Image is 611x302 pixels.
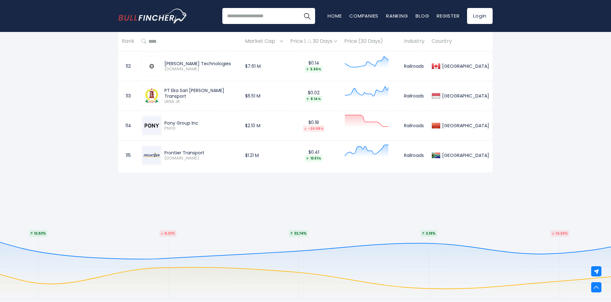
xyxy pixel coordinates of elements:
img: KLS.TO.png [149,64,154,69]
span: Market Cap [245,36,278,46]
div: PT Eka Sari [PERSON_NAME] Transport [164,88,238,99]
td: 114 [118,111,138,141]
th: Price (30 Days) [341,32,401,51]
span: [DOMAIN_NAME] [164,66,238,72]
div: Frontier Transport [164,150,238,156]
a: Blog [416,12,429,19]
span: LRNA.JK [164,99,238,105]
div: 5.56% [305,66,322,73]
div: $0.14 [290,60,337,73]
a: Go to homepage [118,9,187,23]
a: Login [467,8,493,24]
td: Railroads [401,111,428,141]
button: Search [299,8,315,24]
td: $1.21 M [242,141,287,170]
td: Railroads [401,141,428,170]
th: Industry [401,32,428,51]
a: Companies [349,12,378,19]
a: Register [437,12,459,19]
td: Railroads [401,81,428,111]
img: FTH.JO.png [142,146,161,165]
td: 115 [118,141,138,170]
span: [DOMAIN_NAME] [164,156,238,161]
div: [GEOGRAPHIC_DATA] [440,123,489,128]
span: PNYG [164,126,238,131]
th: Rank [118,32,138,51]
td: 113 [118,81,138,111]
div: $0.18 [290,120,337,132]
td: $2.10 M [242,111,287,141]
div: 13.51% [305,155,322,162]
img: Bullfincher logo [118,9,187,23]
a: Ranking [386,12,408,19]
a: Home [328,12,342,19]
div: Pony Group Inc. [164,120,238,126]
div: -26.88% [303,125,325,132]
div: $0.41 [290,149,337,162]
td: $6.51 M [242,81,287,111]
div: [GEOGRAPHIC_DATA] [440,152,489,158]
td: Railroads [401,51,428,81]
td: $7.61 M [242,51,287,81]
img: LRNA.JK.png [142,87,161,105]
img: PNYG.png [142,116,161,135]
div: 8.14% [305,96,322,102]
td: 112 [118,51,138,81]
div: [PERSON_NAME] Technologies [164,61,238,66]
div: [GEOGRAPHIC_DATA] [440,63,489,69]
th: Country [428,32,493,51]
div: [GEOGRAPHIC_DATA] [440,93,489,99]
div: $0.02 [290,90,337,102]
div: Price | 30 Days [290,38,337,45]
